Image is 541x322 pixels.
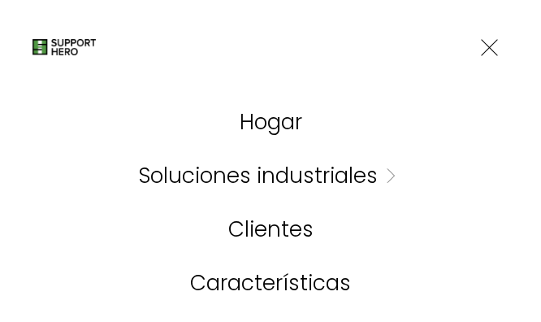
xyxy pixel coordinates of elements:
a: Características [190,272,351,294]
a: Soluciones industriales [139,165,402,186]
a: Clientes [228,219,314,240]
a: Hogar [240,111,302,133]
img: Héroe de apoyo [32,39,96,55]
font: Hogar [240,107,302,137]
